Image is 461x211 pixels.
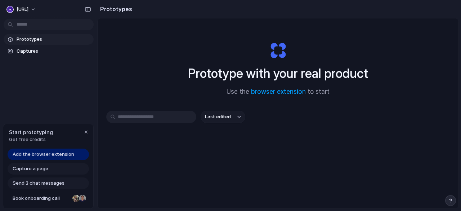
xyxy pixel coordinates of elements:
[17,36,91,43] span: Prototypes
[72,194,80,203] div: Nicole Kubica
[8,193,89,204] a: Book onboarding call
[227,87,330,97] span: Use the to start
[9,128,53,136] span: Start prototyping
[205,113,231,120] span: Last edited
[8,149,89,160] a: Add the browser extension
[4,34,94,45] a: Prototypes
[188,64,368,83] h1: Prototype with your real product
[4,46,94,57] a: Captures
[17,6,28,13] span: [URL]
[9,136,53,143] span: Get free credits
[4,4,40,15] button: [URL]
[13,180,64,187] span: Send 3 chat messages
[13,165,48,172] span: Capture a page
[97,5,132,13] h2: Prototypes
[251,88,306,95] a: browser extension
[13,151,74,158] span: Add the browser extension
[17,48,91,55] span: Captures
[78,194,87,203] div: Christian Iacullo
[13,195,70,202] span: Book onboarding call
[201,111,245,123] button: Last edited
